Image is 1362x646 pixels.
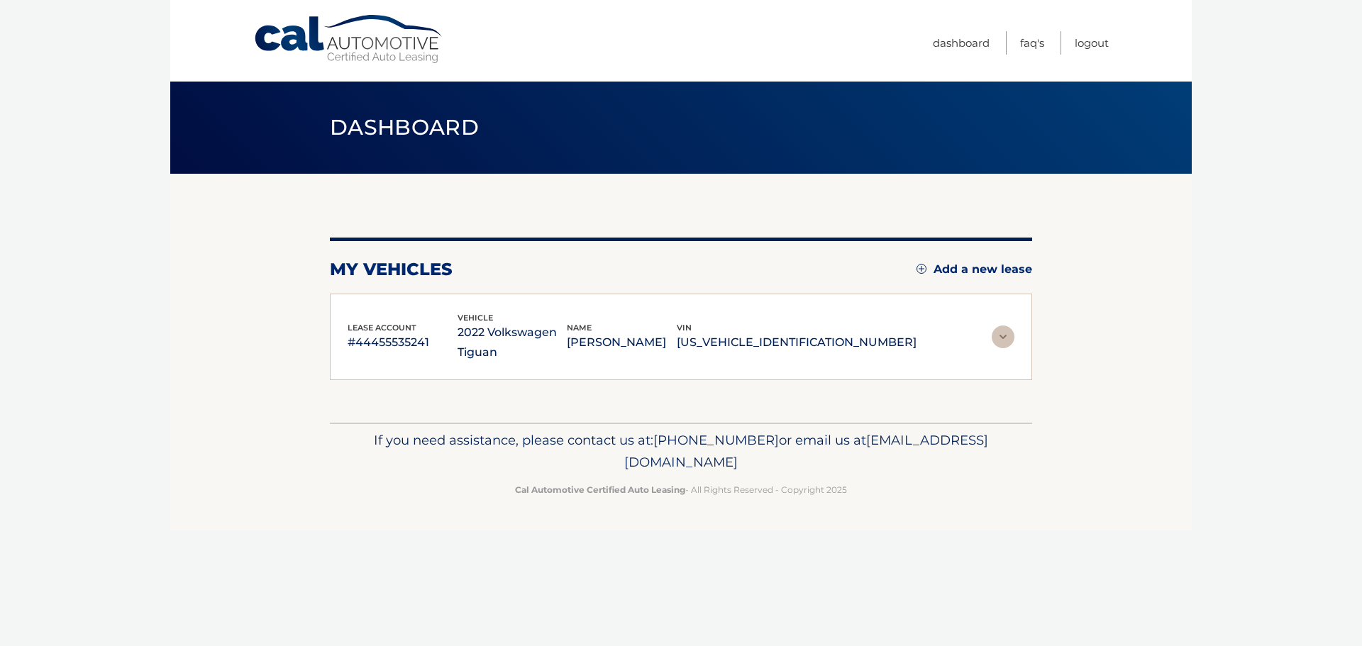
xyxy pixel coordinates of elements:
a: Add a new lease [917,262,1032,277]
p: [US_VEHICLE_IDENTIFICATION_NUMBER] [677,333,917,352]
span: Dashboard [330,114,479,140]
span: name [567,323,592,333]
a: Logout [1075,31,1109,55]
span: vehicle [458,313,493,323]
a: Dashboard [933,31,990,55]
p: If you need assistance, please contact us at: or email us at [339,429,1023,474]
a: Cal Automotive [253,14,445,65]
strong: Cal Automotive Certified Auto Leasing [515,484,685,495]
span: [PHONE_NUMBER] [653,432,779,448]
img: accordion-rest.svg [992,325,1014,348]
span: vin [677,323,692,333]
a: FAQ's [1020,31,1044,55]
p: - All Rights Reserved - Copyright 2025 [339,482,1023,497]
h2: my vehicles [330,259,453,280]
span: lease account [348,323,416,333]
p: [PERSON_NAME] [567,333,677,352]
p: 2022 Volkswagen Tiguan [458,323,567,362]
p: #44455535241 [348,333,458,352]
img: add.svg [917,264,926,274]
